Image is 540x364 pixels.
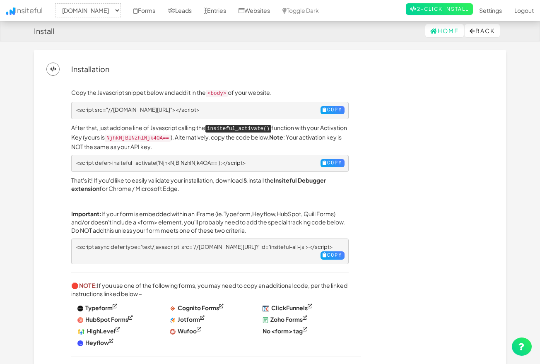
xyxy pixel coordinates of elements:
[77,316,133,323] a: HubSpot Forms
[85,304,113,311] strong: Typeform
[321,106,345,114] button: Copy
[170,306,176,311] img: 4PZeqjtP8MVz1tdhwd9VTVN4U7hyg3DMAzDMAzDMAzDMAzDMAzDMAzDML74B3OcR2494FplAAAAAElFTkSuQmCC
[71,88,349,98] p: Copy the Javascript snippet below and add it in the of your website.
[465,24,500,37] button: Back
[170,304,224,311] a: Cognito Forms
[263,306,270,311] img: 79z+orbB7DufOPAAAAABJRU5ErkJggg==
[263,327,307,335] a: No <form> tag
[76,159,246,166] span: <script defer>insiteful_activate('NjhkNjBlNzhlNjk4OA==');</script>
[77,317,83,323] img: Z
[71,210,101,217] b: Important:
[85,316,128,323] strong: HubSpot Forms
[178,304,219,311] strong: Cognito Forms
[321,251,345,260] button: Copy
[206,90,228,97] code: <body>
[77,340,83,346] img: fX4Dg6xjN5AY=
[34,27,54,35] h4: Install
[71,176,349,193] p: That's it! If you'd like to easily validate your installation, download & install the for Chrome ...
[71,176,326,192] a: Insiteful Debugger extension
[170,316,205,323] a: Jotform
[321,159,345,167] button: Copy
[77,304,117,311] a: Typeform
[178,316,200,323] strong: Jotform
[77,306,83,311] img: XiAAAAAAAAAAAAAAAAAAAAAAAAAAAAAAAAAAAAAAAAAAAAAAAAAAAAAAAAAAAAAAAIB35D9KrFiBXzqGhgAAAABJRU5ErkJggg==
[269,133,283,141] b: Note
[71,123,349,151] p: After that, just add one line of Javascript calling the function with your Activation Key (yours ...
[170,317,176,323] img: o6Mj6xhs23sAAAAASUVORK5CYII=
[263,304,313,311] a: ClickFunnels
[425,24,464,37] a: Home
[85,339,109,346] strong: Heyflow
[71,281,349,298] p: If you use one of the following forms, you may need to copy an additional code, per the linked in...
[263,316,307,323] a: Zoho Forms
[271,304,308,311] strong: ClickFunnels
[87,327,116,335] strong: HighLevel
[76,106,200,113] span: <script src="//[DOMAIN_NAME][URL]"></script>
[252,210,275,217] a: Heyflow
[6,7,15,15] img: icon.png
[263,317,268,323] img: U8idtWpaKY2+ORPHVql5pQEDWNhgaGm4YdkUbrL+jWclQefM8+7FLRsGs6DJ2N0wdy5G9AqVWajYbgW7j+JiKUpMuDc4TxAw1...
[263,327,303,335] strong: No <form> tag
[406,3,473,15] a: 2-Click Install
[71,210,349,234] p: If your form is embedded within an iFrame (ie. , , , Quill Forms) and/or doesn't include a <form>...
[170,329,176,335] img: w+GLbPZOKCQIQAAACV0RVh0ZGF0ZTpjcmVhdGUAMjAyMS0wNS0yOFQwNTowNDowNyswMDowMFNyrecAAAAldEVYdGRhdGU6bW...
[178,327,197,335] strong: Wufoo
[71,282,97,289] strong: 🛑 NOTE:
[270,316,303,323] strong: Zoho Forms
[105,135,171,142] code: NjhkNjBlNzhlNjk4OA==
[76,243,333,250] span: <script async defer type='text/javascript' src='//[DOMAIN_NAME][URL]?' id='insiteful-all-js'></sc...
[71,65,109,73] h4: Installation
[77,327,120,335] a: HighLevel
[205,125,271,133] kbd: insiteful_activate()
[224,210,251,217] a: Typeform
[277,210,301,217] a: HubSpot
[77,339,113,346] a: Heyflow
[77,329,85,335] img: D4AAAAldEVYdGRhdGU6bW9kaWZ5ADIwMjAtMDEtMjVUMjM6MzI6MjgrMDA6MDC0P0SCAAAAAElFTkSuQmCC
[170,327,201,335] a: Wufoo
